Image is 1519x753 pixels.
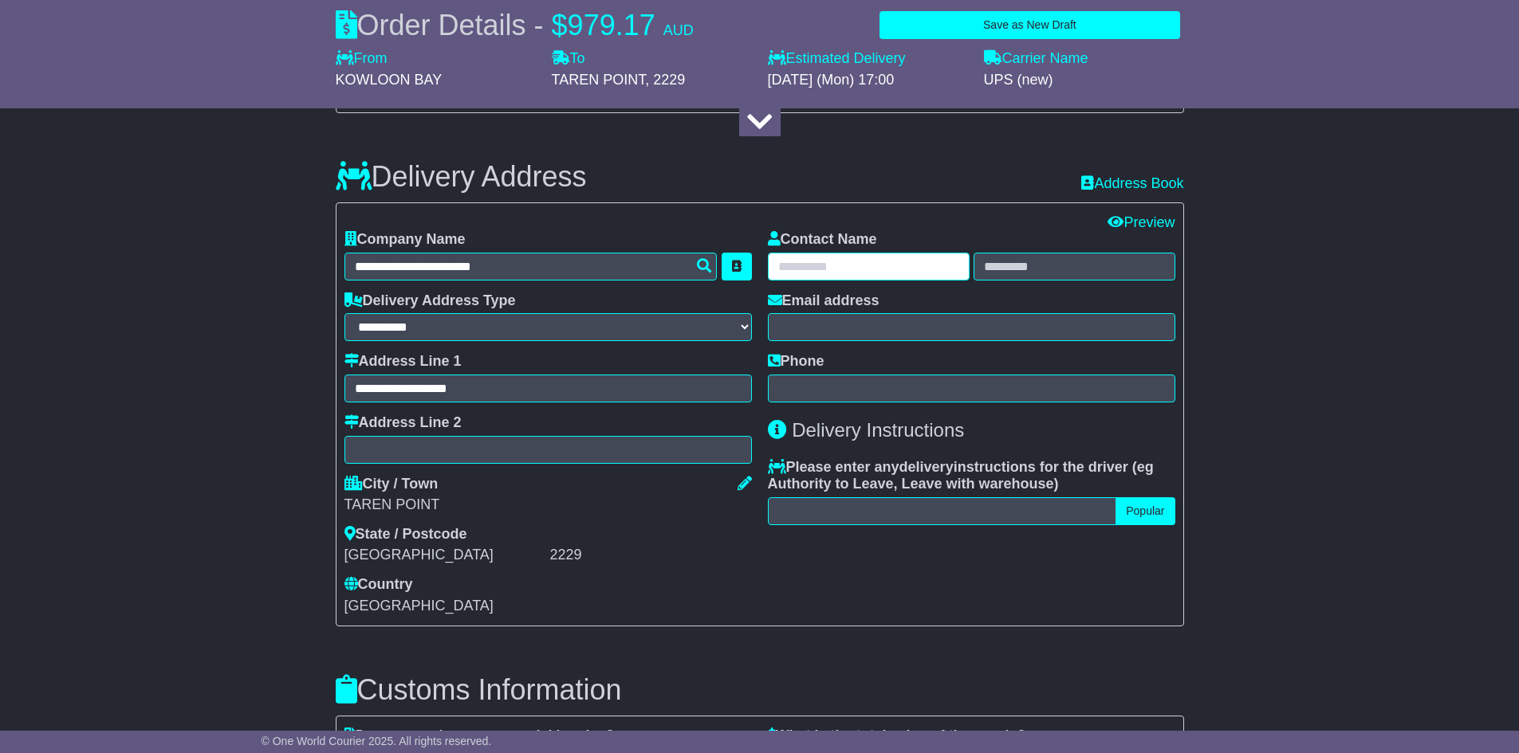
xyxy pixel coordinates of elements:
[768,50,968,68] label: Estimated Delivery
[336,50,388,68] label: From
[1081,175,1183,191] a: Address Book
[768,459,1154,492] span: eg Authority to Leave, Leave with warehouse
[552,9,568,41] span: $
[984,72,1184,89] div: UPS (new)
[550,547,752,564] div: 2229
[880,11,1179,39] button: Save as New Draft
[768,231,877,249] label: Contact Name
[568,9,655,41] span: 979.17
[344,526,467,543] label: State / Postcode
[344,476,439,493] label: City / Town
[552,72,646,88] span: TAREN POINT
[792,419,964,441] span: Delivery Instructions
[262,735,492,747] span: © One World Courier 2025. All rights reserved.
[344,598,494,614] span: [GEOGRAPHIC_DATA]
[336,161,587,193] h3: Delivery Address
[984,50,1088,68] label: Carrier Name
[344,547,546,564] div: [GEOGRAPHIC_DATA]
[336,72,443,88] span: KOWLOON BAY
[344,728,615,745] label: Do you require a commercial invoice?
[768,353,824,371] label: Phone
[1116,497,1175,525] button: Popular
[336,8,694,42] div: Order Details -
[336,674,1184,706] h3: Customs Information
[645,72,685,88] span: , 2229
[344,231,466,249] label: Company Name
[899,459,954,475] span: delivery
[768,292,880,310] label: Email address
[552,50,585,68] label: To
[344,292,516,310] label: Delivery Address Type
[1108,214,1175,230] a: Preview
[768,72,968,89] div: [DATE] (Mon) 17:00
[344,576,413,594] label: Country
[344,496,752,514] div: TAREN POINT
[768,728,1026,745] label: What is the total value of the goods?
[768,459,1175,493] label: Please enter any instructions for the driver ( )
[344,353,462,371] label: Address Line 1
[663,22,694,38] span: AUD
[344,414,462,432] label: Address Line 2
